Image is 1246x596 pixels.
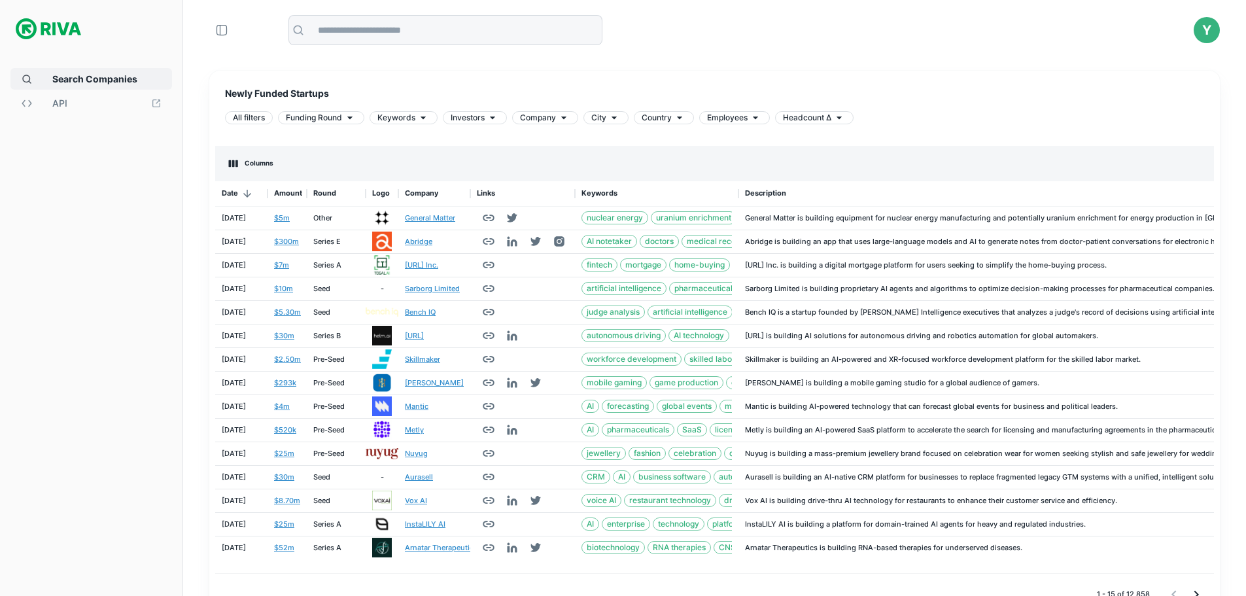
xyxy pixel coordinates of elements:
p: [DATE] [222,425,246,436]
a: biotechnology [581,541,645,554]
a: drive-thru automation [719,494,812,507]
div: platform [707,517,749,531]
a: [PERSON_NAME] [405,377,464,389]
span: home-buying [670,259,729,272]
span: Arnatar Therapeutics is building RNA-based therapies for underserved diseases. [745,543,1022,552]
a: $30m [274,330,294,342]
div: medical records [682,235,753,248]
div: AI [613,470,631,483]
a: $2.50m [274,354,301,365]
a: workforce development [581,353,682,366]
span: jewellery [582,447,625,460]
div: Other [313,213,332,224]
p: [DATE] [222,401,246,412]
a: artificial intelligence [648,306,733,319]
span: global events [657,400,716,413]
div: Links [470,181,575,206]
a: home-buying [669,258,730,272]
span: platform [708,518,748,531]
div: CRM [581,470,610,483]
p: [DATE] [222,542,246,553]
span: voice AI [582,495,621,507]
div: skilled labor [684,353,740,366]
a: uranium enrichment [651,211,736,224]
div: Company [512,111,578,124]
span: nuclear energy [582,212,648,224]
p: [DATE] [222,213,246,224]
div: Logo [372,181,390,206]
p: [DATE] [222,519,246,530]
a: $4m [274,401,290,412]
div: Description [745,181,786,206]
span: Newly Funded Startups [225,86,1204,101]
a: $7m [274,260,289,271]
span: API [52,96,146,110]
a: technology [653,517,704,531]
a: AI [581,517,599,531]
span: forecasting [602,400,653,413]
div: design [724,447,759,460]
a: $30m [274,472,294,483]
div: Keywords [370,111,438,124]
div: fashion [629,447,666,460]
span: Vox AI is building drive-thru AI technology for restaurants to enhance their customer service and... [745,496,1117,505]
div: Funding Round [278,111,364,124]
a: restaurant technology [624,494,716,507]
a: nuclear energy [581,211,648,224]
a: doctors [640,235,679,248]
div: Series E [313,236,341,247]
img: Mantic [372,396,392,416]
div: Y [1194,17,1220,43]
div: judge analysis [581,306,645,319]
a: $5m [274,213,290,224]
a: CNS [714,541,741,554]
span: AI [614,471,630,483]
img: InstaLILY AI [372,514,392,534]
div: Seed [313,495,330,506]
a: mortgage [620,258,666,272]
div: Series A [313,260,341,271]
span: AI [582,518,598,531]
a: SaaS [677,423,707,436]
a: cultural games [726,376,791,389]
span: Keywords [377,112,415,124]
div: Round [313,181,336,206]
div: Pre-Seed [313,401,345,412]
div: autonomous driving [581,329,666,342]
span: Country [642,112,672,124]
span: AI [582,424,598,436]
span: celebration [669,447,721,460]
a: business software [633,470,711,483]
p: [DATE] [222,236,246,247]
a: $10m [274,283,293,294]
a: forecasting [602,400,654,413]
div: Seed [313,472,330,483]
button: Sort [238,184,256,203]
a: pharmaceutical [669,282,738,295]
span: judge analysis [582,306,644,319]
img: logo.svg [16,16,81,42]
a: $300m [274,236,299,247]
a: celebration [668,447,721,460]
span: Headcount Δ [783,112,831,124]
a: jewellery [581,447,626,460]
div: Date [215,181,268,206]
img: Abridge [372,232,392,251]
a: [URL] Inc. [405,260,438,271]
p: [DATE] [222,260,246,271]
a: Skillmaker [405,354,440,365]
a: AI [581,400,599,413]
span: cultural games [727,377,791,389]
